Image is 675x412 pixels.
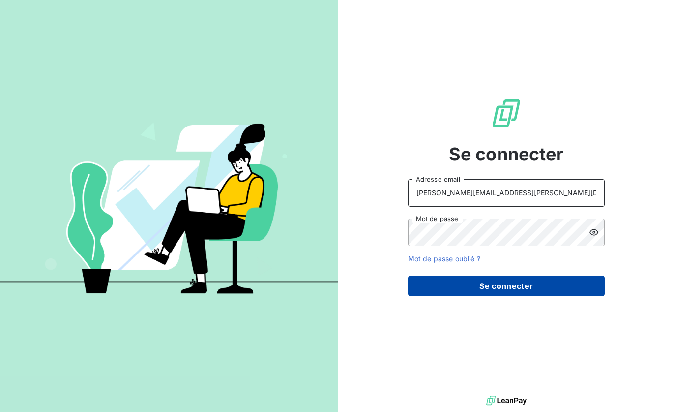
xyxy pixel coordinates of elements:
a: Mot de passe oublié ? [408,254,480,263]
input: placeholder [408,179,605,207]
img: Logo LeanPay [491,97,522,129]
span: Se connecter [449,141,564,167]
button: Se connecter [408,276,605,296]
img: logo [486,393,527,408]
